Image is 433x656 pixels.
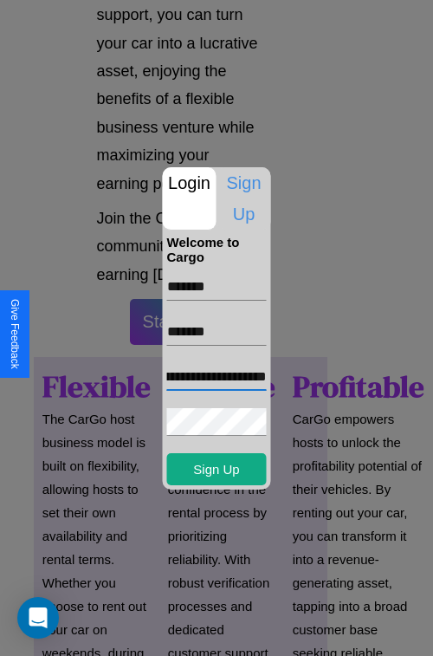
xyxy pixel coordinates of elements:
[217,167,271,230] p: Sign Up
[9,299,21,369] div: Give Feedback
[167,453,267,485] button: Sign Up
[17,597,59,639] div: Open Intercom Messenger
[163,167,216,198] p: Login
[167,235,267,264] h4: Welcome to Cargo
